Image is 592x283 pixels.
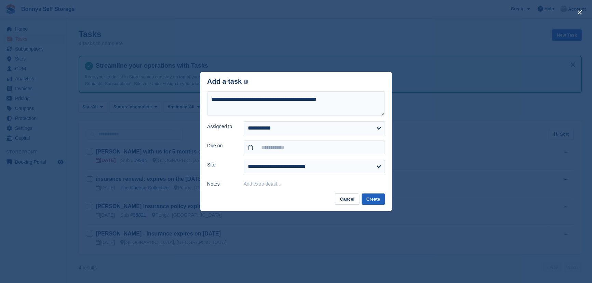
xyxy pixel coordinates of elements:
button: Create [362,193,385,205]
label: Due on [207,142,236,149]
label: Notes [207,180,236,188]
img: icon-info-grey-7440780725fd019a000dd9b08b2336e03edf1995a4989e88bcd33f0948082b44.svg [244,80,248,84]
button: Add extra detail… [244,181,282,187]
button: close [574,7,585,18]
button: Cancel [335,193,359,205]
div: Add a task [207,78,248,85]
label: Site [207,161,236,169]
label: Assigned to [207,123,236,130]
